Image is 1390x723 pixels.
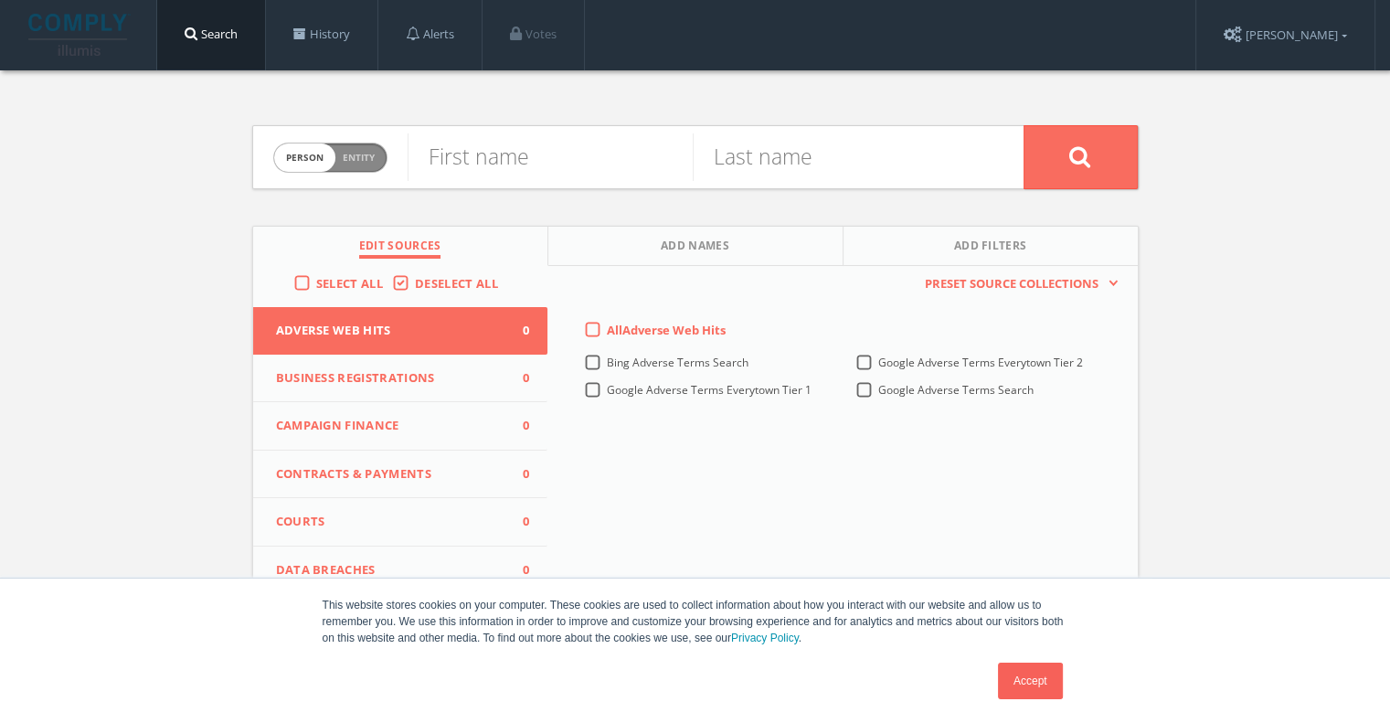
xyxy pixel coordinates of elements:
[502,465,529,484] span: 0
[878,355,1083,370] span: Google Adverse Terms Everytown Tier 2
[415,275,498,292] span: Deselect All
[548,227,844,266] button: Add Names
[502,369,529,388] span: 0
[343,151,375,165] span: Entity
[253,498,548,547] button: Courts0
[276,465,503,484] span: Contracts & Payments
[502,561,529,579] span: 0
[253,402,548,451] button: Campaign Finance0
[998,663,1063,699] a: Accept
[502,513,529,531] span: 0
[276,561,503,579] span: Data Breaches
[916,275,1108,293] span: Preset Source Collections
[316,275,383,292] span: Select All
[253,307,548,355] button: Adverse Web Hits0
[731,632,799,644] a: Privacy Policy
[28,14,131,56] img: illumis
[359,238,441,259] span: Edit Sources
[607,382,812,398] span: Google Adverse Terms Everytown Tier 1
[253,547,548,595] button: Data Breaches0
[607,355,748,370] span: Bing Adverse Terms Search
[844,227,1138,266] button: Add Filters
[274,144,335,172] span: person
[276,369,503,388] span: Business Registrations
[253,227,548,266] button: Edit Sources
[916,275,1119,293] button: Preset Source Collections
[276,513,503,531] span: Courts
[661,238,729,259] span: Add Names
[502,322,529,340] span: 0
[253,451,548,499] button: Contracts & Payments0
[954,238,1027,259] span: Add Filters
[607,322,726,338] span: All Adverse Web Hits
[323,597,1068,646] p: This website stores cookies on your computer. These cookies are used to collect information about...
[253,355,548,403] button: Business Registrations0
[502,417,529,435] span: 0
[276,322,503,340] span: Adverse Web Hits
[276,417,503,435] span: Campaign Finance
[878,382,1034,398] span: Google Adverse Terms Search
